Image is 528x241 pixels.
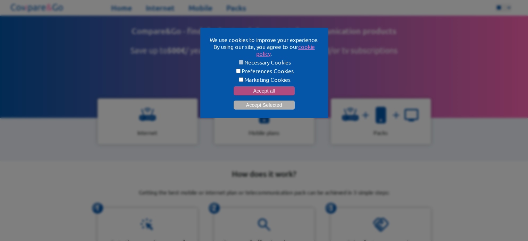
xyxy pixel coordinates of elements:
label: Preferences Cookies [209,67,320,74]
a: cookie policy [256,43,315,57]
input: Marketing Cookies [239,77,243,82]
label: Marketing Cookies [209,76,320,83]
button: Accept all [234,86,295,95]
button: Accept Selected [234,101,295,110]
input: Necessary Cookies [239,60,243,64]
input: Preferences Cookies [236,69,241,73]
p: We use cookies to improve your experience. By using our site, you agree to our . [209,36,320,57]
label: Necessary Cookies [209,59,320,66]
